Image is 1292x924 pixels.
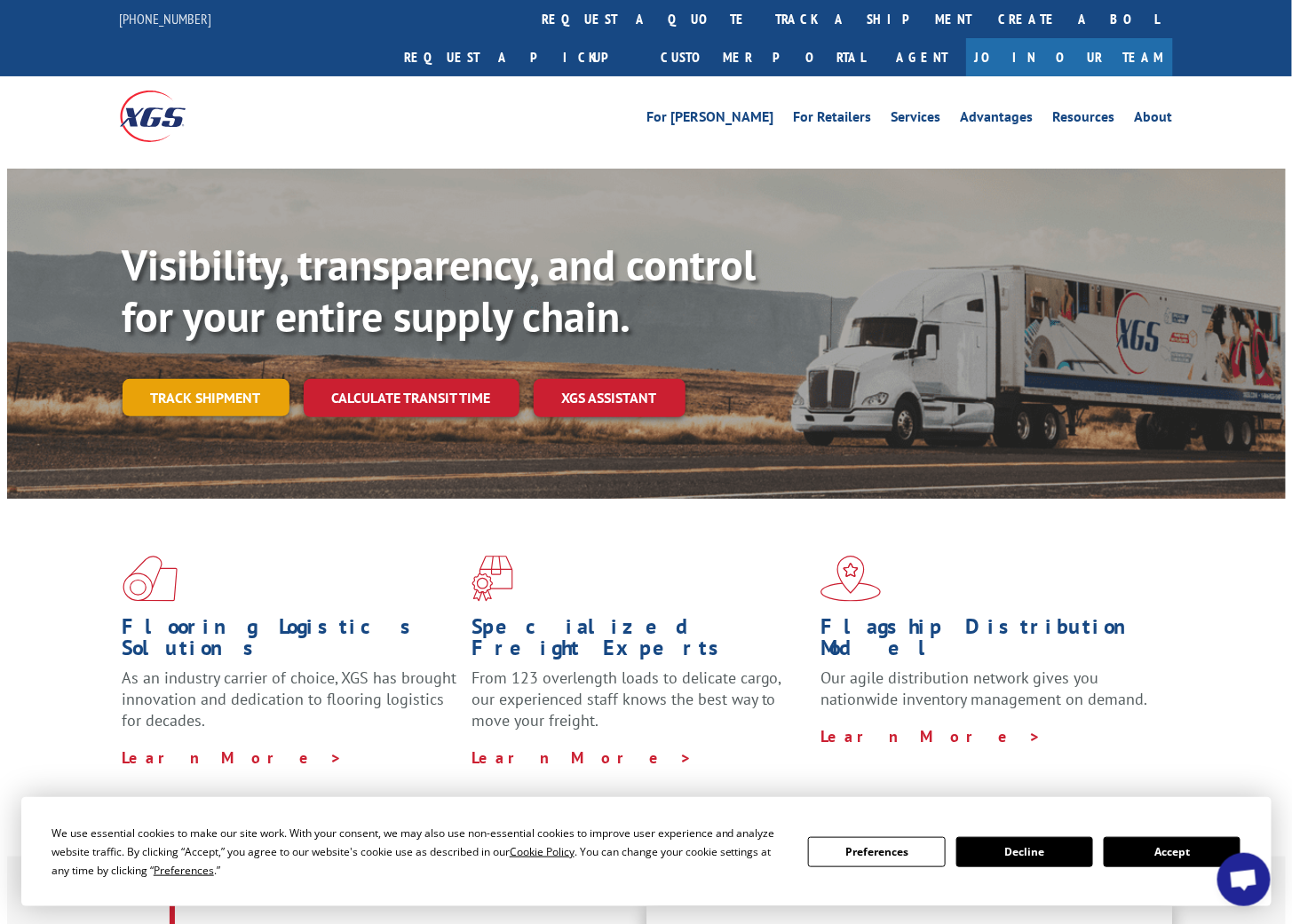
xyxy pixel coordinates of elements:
[304,379,519,417] a: Calculate transit time
[21,797,1272,906] div: Cookie Consent Prompt
[510,844,575,859] span: Cookie Policy
[820,667,1147,709] span: Our agile distribution network gives you nationwide inventory management on demand.
[1104,837,1240,867] button: Accept
[879,38,966,76] a: Agent
[534,379,686,417] a: XGS ASSISTANT
[472,747,693,768] a: Learn More >
[1053,110,1115,130] a: Resources
[123,667,457,731] span: As an industry carrier of choice, XGS has brought innovation and dedication to flooring logistics...
[123,616,458,667] h1: Flooring Logistics Solutions
[956,837,1093,867] button: Decline
[154,863,214,878] span: Preferences
[120,10,212,28] a: [PHONE_NUMBER]
[892,110,941,130] a: Services
[472,556,513,602] img: xgs-icon-focused-on-flooring-red
[1217,853,1271,906] a: Open chat
[808,837,945,867] button: Preferences
[820,616,1156,667] h1: Flagship Distribution Model
[820,726,1042,746] a: Learn More >
[647,110,774,130] a: For [PERSON_NAME]
[794,110,872,130] a: For Retailers
[820,556,882,602] img: xgs-icon-flagship-distribution-model-red
[123,379,289,416] a: Track shipment
[123,747,344,768] a: Learn More >
[472,667,807,746] p: From 123 overlength loads to delicate cargo, our experienced staff knows the best way to move you...
[472,616,807,667] h1: Specialized Freight Experts
[52,824,787,880] div: We use essential cookies to make our site work. With your consent, we may also use non-essential ...
[648,38,879,76] a: Customer Portal
[1135,110,1173,130] a: About
[961,110,1034,130] a: Advantages
[966,38,1173,76] a: Join Our Team
[123,556,178,602] img: xgs-icon-total-supply-chain-intelligence-red
[392,38,648,76] a: Request a pickup
[123,237,757,344] b: Visibility, transparency, and control for your entire supply chain.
